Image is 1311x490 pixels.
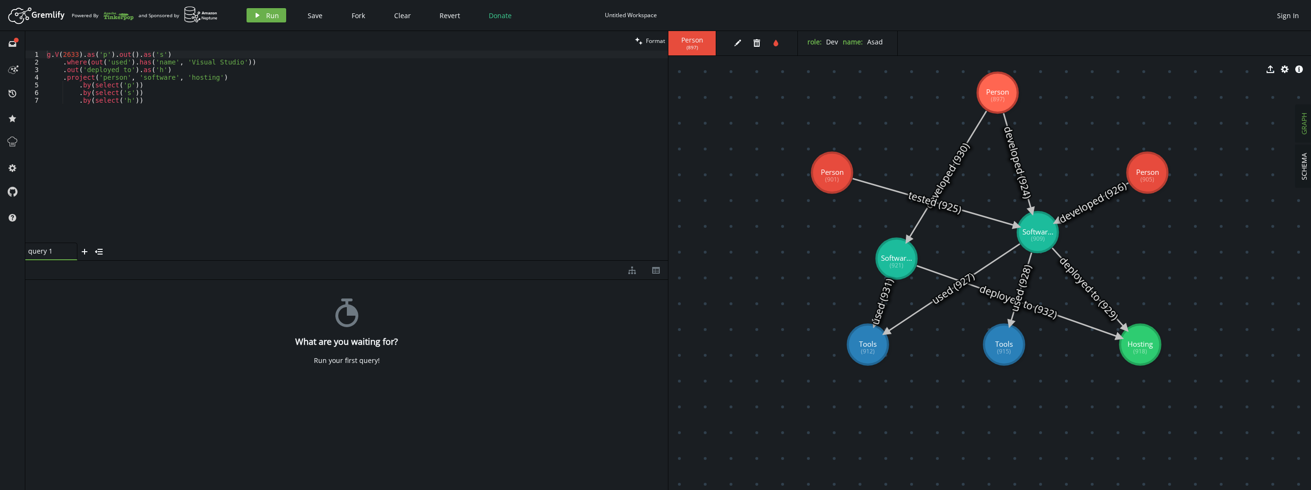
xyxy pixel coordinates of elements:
span: query 1 [28,247,66,256]
span: Sign In [1277,11,1299,20]
div: Run your first query! [314,356,380,365]
span: Fork [352,11,365,20]
button: Revert [432,8,467,22]
div: 6 [25,89,45,96]
div: Powered By [72,7,134,24]
span: Run [266,11,279,20]
text: used (928) [1008,263,1034,313]
div: 7 [25,96,45,104]
tspan: Person [1136,167,1159,177]
div: Untitled Workspace [605,11,657,19]
span: Dev [826,37,838,46]
div: and Sponsored by [139,6,218,24]
tspan: (897) [991,95,1005,103]
div: 3 [25,66,45,74]
div: 1 [25,51,45,58]
div: 2 [25,58,45,66]
label: role : [807,37,822,46]
button: Sign In [1272,8,1304,22]
span: Person [678,36,706,44]
tspan: (912) [861,347,875,355]
label: name : [843,37,863,46]
h4: What are you waiting for? [295,337,398,347]
tspan: (918) [1133,347,1147,355]
tspan: Person [821,167,844,177]
tspan: Softwar... [881,253,912,263]
tspan: Person [986,87,1009,96]
button: Save [301,8,330,22]
tspan: (905) [1140,175,1154,183]
tspan: (901) [825,175,839,183]
span: Format [646,37,665,45]
span: GRAPH [1300,113,1309,135]
button: Clear [387,8,418,22]
tspan: Softwar... [1022,227,1053,236]
button: Format [632,31,668,51]
div: 5 [25,81,45,89]
span: Donate [489,11,512,20]
span: SCHEMA [1300,153,1309,180]
tspan: Hosting [1128,339,1153,349]
tspan: (909) [1031,234,1045,243]
tspan: Tools [859,339,877,349]
span: Asad [867,37,883,46]
button: Donate [482,8,519,22]
span: Save [308,11,322,20]
tspan: Tools [995,339,1013,349]
div: 4 [25,74,45,81]
button: Run [247,8,286,22]
span: Revert [440,11,460,20]
span: Clear [394,11,411,20]
tspan: (915) [997,347,1011,355]
span: ( 897 ) [687,44,698,51]
button: Fork [344,8,373,22]
tspan: (921) [890,261,903,269]
img: AWS Neptune [184,6,218,23]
